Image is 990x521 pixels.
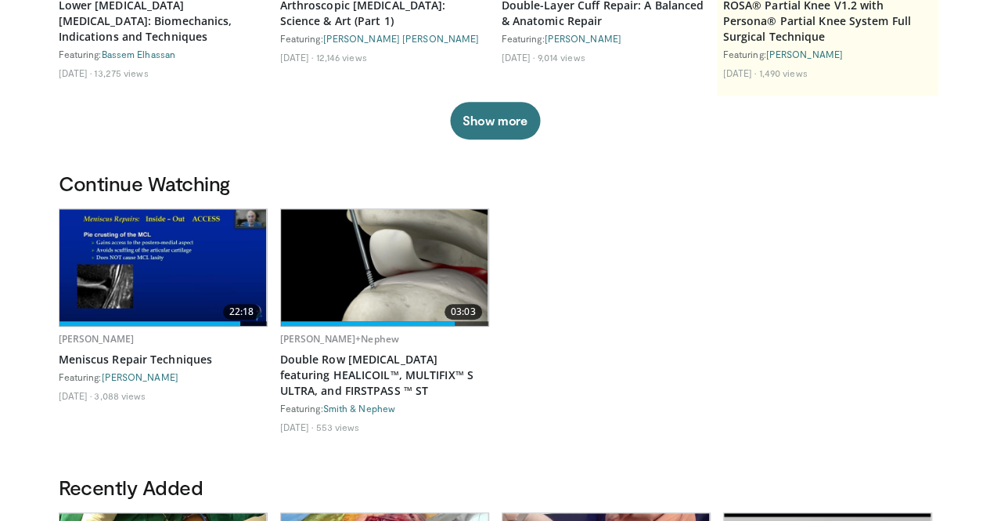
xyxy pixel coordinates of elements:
a: Smith & Nephew [323,403,395,414]
img: f62ea1fa-ff99-49f8-8d0d-cbf1fc94747b.620x360_q85_upscale.jpg [281,209,488,326]
a: 22:18 [59,209,267,326]
h3: Continue Watching [59,171,932,196]
a: [PERSON_NAME] [59,332,135,346]
a: [PERSON_NAME]+Nephew [280,332,399,346]
li: [DATE] [280,421,314,433]
li: [DATE] [59,389,92,402]
li: 1,490 views [758,67,807,79]
div: Featuring: [59,371,268,383]
li: 12,146 views [315,51,366,63]
div: Featuring: [280,32,489,45]
h3: Recently Added [59,475,932,500]
button: Show more [450,102,540,139]
img: d7c155e4-6827-4b21-b19c-fb422b4aaa41.620x360_q85_upscale.jpg [59,209,267,326]
a: Double Row [MEDICAL_DATA] featuring HEALICOIL™, MULTIFIX™ S ULTRA, and FIRSTPASS ™ ST [280,352,489,399]
li: 9,014 views [537,51,585,63]
li: 3,088 views [94,389,146,402]
div: Featuring: [59,48,268,60]
li: [DATE] [59,67,92,79]
span: 22:18 [223,304,261,320]
li: [DATE] [280,51,314,63]
div: Featuring: [280,402,489,414]
a: [PERSON_NAME] [102,371,178,382]
a: Bassem Elhassan [102,49,176,60]
div: Featuring: [723,48,932,60]
li: [DATE] [723,67,757,79]
li: [DATE] [502,51,535,63]
a: [PERSON_NAME] [PERSON_NAME] [323,33,480,44]
div: Featuring: [502,32,711,45]
span: 03:03 [445,304,482,320]
a: Meniscus Repair Techniques [59,352,268,367]
li: 553 views [315,421,359,433]
a: [PERSON_NAME] [766,49,843,60]
a: 03:03 [281,209,488,326]
li: 13,275 views [94,67,148,79]
a: [PERSON_NAME] [545,33,621,44]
